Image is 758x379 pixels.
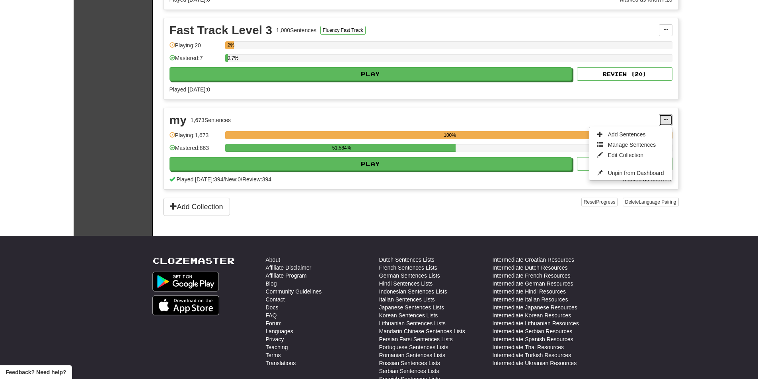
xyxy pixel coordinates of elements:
span: Add Sentences [608,131,646,138]
div: 2% [228,41,234,49]
div: Mastered: 863 [170,144,221,157]
a: Intermediate Dutch Resources [493,264,568,272]
div: 51.584% [228,144,456,152]
a: Blog [266,280,277,288]
a: Affiliate Disclaimer [266,264,312,272]
a: Korean Sentences Lists [379,311,438,319]
a: Intermediate Italian Resources [493,295,568,303]
button: Play [170,157,572,171]
a: Teaching [266,343,288,351]
a: Intermediate Hindi Resources [493,288,566,295]
a: Intermediate Japanese Resources [493,303,577,311]
div: Fast Track Level 3 [170,24,273,36]
a: Community Guidelines [266,288,322,295]
a: Italian Sentences Lists [379,295,435,303]
a: Russian Sentences Lists [379,359,440,367]
span: Played [DATE]: 0 [170,86,210,93]
a: German Sentences Lists [379,272,440,280]
a: About [266,256,281,264]
a: Portuguese Sentences Lists [379,343,448,351]
div: Playing: 1,673 [170,131,221,144]
span: Progress [596,199,615,205]
div: 100% [228,131,672,139]
a: Clozemaster [152,256,235,266]
div: 1,673 Sentences [191,116,231,124]
a: Manage Sentences [589,140,672,150]
a: Persian Farsi Sentences Lists [379,335,453,343]
a: Dutch Sentences Lists [379,256,435,264]
div: Marked as Known: 1 [623,175,672,183]
span: Review: 394 [242,176,271,183]
a: Intermediate Croatian Resources [493,256,574,264]
span: Edit Collection [608,152,644,158]
a: Intermediate Serbian Resources [493,327,573,335]
button: ResetProgress [581,198,618,206]
a: Intermediate Spanish Resources [493,335,573,343]
a: Terms [266,351,281,359]
a: Lithuanian Sentences Lists [379,319,446,327]
a: Intermediate Ukrainian Resources [493,359,577,367]
a: Translations [266,359,296,367]
a: Intermediate Lithuanian Resources [493,319,579,327]
a: Unpin from Dashboard [589,168,672,178]
button: Review (2) [577,157,672,171]
a: FAQ [266,311,277,319]
img: Get it on Google Play [152,272,219,292]
a: Contact [266,295,285,303]
button: DeleteLanguage Pairing [623,198,679,206]
button: Play [170,67,572,81]
div: 1,000 Sentences [276,26,316,34]
div: my [170,114,187,126]
a: Intermediate French Resources [493,272,571,280]
a: Romanian Sentences Lists [379,351,446,359]
a: Forum [266,319,282,327]
span: / [223,176,225,183]
a: French Sentences Lists [379,264,437,272]
span: Manage Sentences [608,142,656,148]
div: Mastered: 7 [170,54,221,67]
a: Add Sentences [589,129,672,140]
a: Edit Collection [589,150,672,160]
button: Fluency Fast Track [320,26,365,35]
a: Mandarin Chinese Sentences Lists [379,327,465,335]
a: Privacy [266,335,284,343]
a: Indonesian Sentences Lists [379,288,447,295]
div: Playing: 20 [170,41,221,54]
a: Intermediate Korean Resources [493,311,571,319]
img: Get it on App Store [152,295,220,315]
a: Docs [266,303,279,311]
span: Played [DATE]: 394 [176,176,223,183]
span: Unpin from Dashboard [608,170,664,176]
a: Affiliate Program [266,272,307,280]
a: Languages [266,327,293,335]
a: Hindi Sentences Lists [379,280,433,288]
button: Review (20) [577,67,672,81]
span: Open feedback widget [6,368,66,376]
a: Japanese Sentences Lists [379,303,444,311]
span: Language Pairing [639,199,676,205]
span: / [241,176,242,183]
span: New: 0 [225,176,241,183]
a: Intermediate German Resources [493,280,573,288]
a: Serbian Sentences Lists [379,367,439,375]
button: Add Collection [163,198,230,216]
a: Intermediate Thai Resources [493,343,564,351]
a: Intermediate Turkish Resources [493,351,571,359]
